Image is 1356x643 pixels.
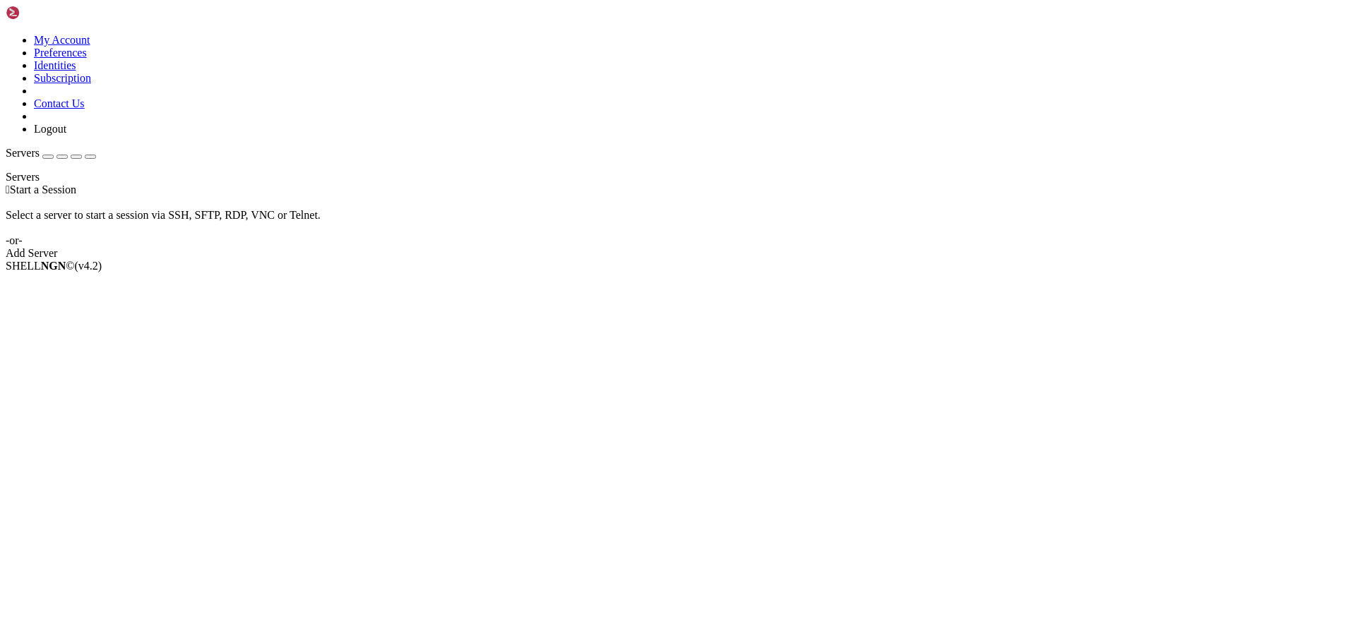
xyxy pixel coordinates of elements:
[6,260,102,272] span: SHELL ©
[34,34,90,46] a: My Account
[6,184,10,196] span: 
[34,47,87,59] a: Preferences
[10,184,76,196] span: Start a Session
[34,123,66,135] a: Logout
[6,171,1350,184] div: Servers
[41,260,66,272] b: NGN
[6,247,1350,260] div: Add Server
[6,147,40,159] span: Servers
[6,196,1350,247] div: Select a server to start a session via SSH, SFTP, RDP, VNC or Telnet. -or-
[6,147,96,159] a: Servers
[75,260,102,272] span: 4.2.0
[6,6,87,20] img: Shellngn
[34,72,91,84] a: Subscription
[34,59,76,71] a: Identities
[34,97,85,109] a: Contact Us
